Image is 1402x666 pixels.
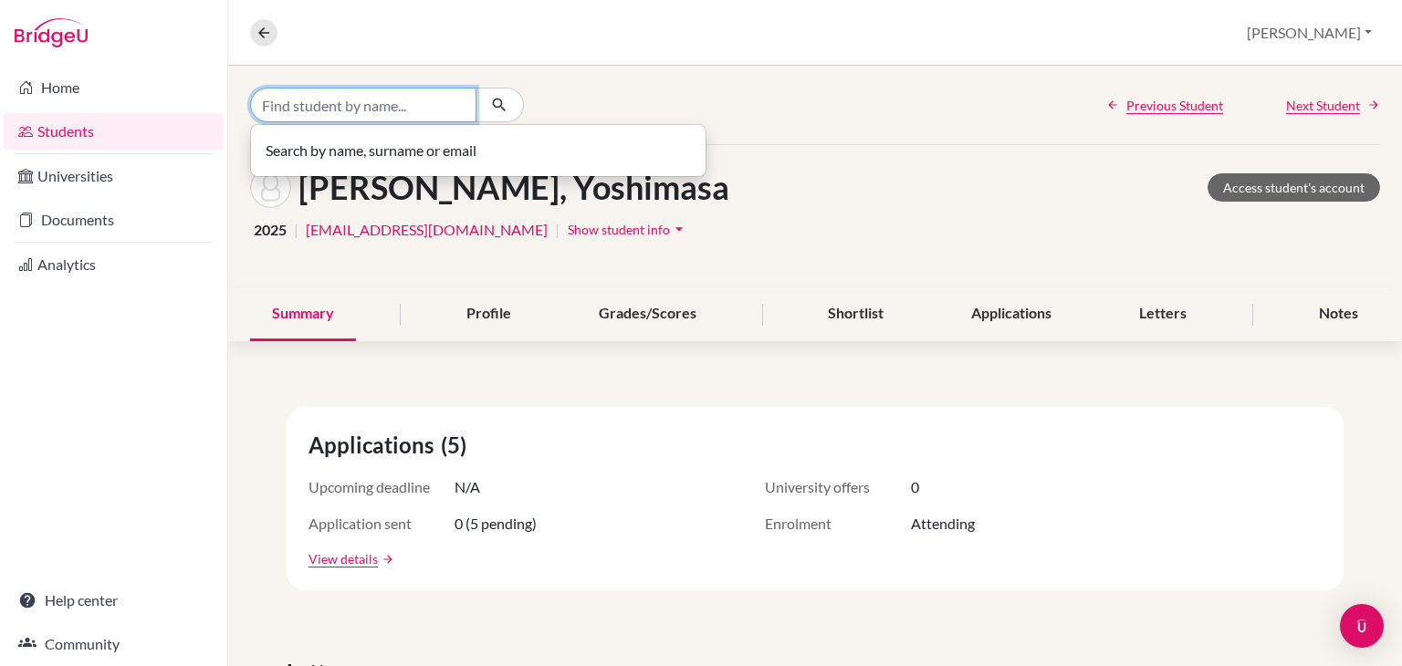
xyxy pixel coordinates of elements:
a: Analytics [4,246,224,283]
span: Enrolment [765,513,911,535]
div: Grades/Scores [577,287,718,341]
a: arrow_forward [378,553,394,566]
button: Show student infoarrow_drop_down [567,215,689,244]
span: Upcoming deadline [309,476,455,498]
button: [PERSON_NAME] [1239,16,1380,50]
span: | [555,219,560,241]
a: Universities [4,158,224,194]
span: | [294,219,298,241]
div: Shortlist [806,287,905,341]
div: Profile [445,287,533,341]
p: Search by name, surname or email [266,140,691,161]
span: Previous Student [1126,96,1223,115]
div: Notes [1297,287,1380,341]
a: Help center [4,582,224,619]
div: Summary [250,287,356,341]
span: Show student info [568,222,670,237]
h1: [PERSON_NAME], Yoshimasa [298,168,729,207]
div: Applications [949,287,1073,341]
span: Next Student [1286,96,1360,115]
span: Applications [309,429,441,462]
span: 2025 [254,219,287,241]
span: Attending [911,513,975,535]
span: 0 (5 pending) [455,513,537,535]
div: Letters [1117,287,1208,341]
a: Access student's account [1208,173,1380,202]
div: Open Intercom Messenger [1340,604,1384,648]
a: View details [309,549,378,568]
i: arrow_drop_down [670,220,688,238]
img: Bridge-U [15,18,88,47]
span: Application sent [309,513,455,535]
span: N/A [455,476,480,498]
a: [EMAIL_ADDRESS][DOMAIN_NAME] [306,219,548,241]
span: (5) [441,429,474,462]
input: Find student by name... [250,88,476,122]
a: Previous Student [1106,96,1223,115]
span: University offers [765,476,911,498]
a: Home [4,69,224,106]
img: Yoshimasa Anaori's avatar [250,167,291,208]
span: 0 [911,476,919,498]
a: Community [4,626,224,662]
a: Students [4,113,224,150]
a: Documents [4,202,224,238]
a: Next Student [1286,96,1380,115]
